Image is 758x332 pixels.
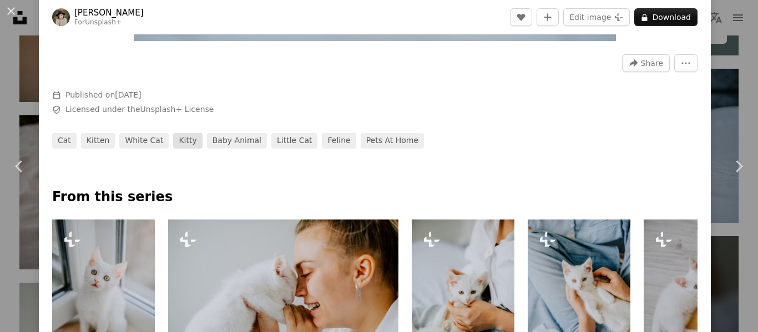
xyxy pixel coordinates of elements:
[52,291,155,301] a: a white cat sitting in front of a window
[641,55,663,71] span: Share
[65,104,214,115] span: Licensed under the
[140,105,214,114] a: Unsplash+ License
[528,291,630,301] a: a person holding a white cat on their lap
[52,8,70,26] img: Go to Kateryna Hliznitsova's profile
[65,90,142,99] span: Published on
[271,133,317,149] a: little cat
[644,291,746,301] a: a white cat laying on top of a rug
[207,133,267,149] a: baby animal
[119,133,169,149] a: white cat
[74,7,144,18] a: [PERSON_NAME]
[322,133,356,149] a: feline
[719,113,758,219] a: Next
[537,8,559,26] button: Add to Collection
[563,8,630,26] button: Edit image
[622,54,670,72] button: Share this image
[412,291,514,301] a: a woman holding a white cat on top of a bed
[81,133,115,149] a: kitten
[168,291,398,301] a: a woman holding a white cat in her hands
[74,18,144,27] div: For
[634,8,698,26] button: Download
[115,90,141,99] time: October 7, 2022 at 8:18:56 AM EDT
[510,8,532,26] button: Like
[52,188,698,206] p: From this series
[52,133,77,149] a: cat
[674,54,698,72] button: More Actions
[173,133,202,149] a: kitty
[361,133,424,149] a: pets at home
[85,18,122,26] a: Unsplash+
